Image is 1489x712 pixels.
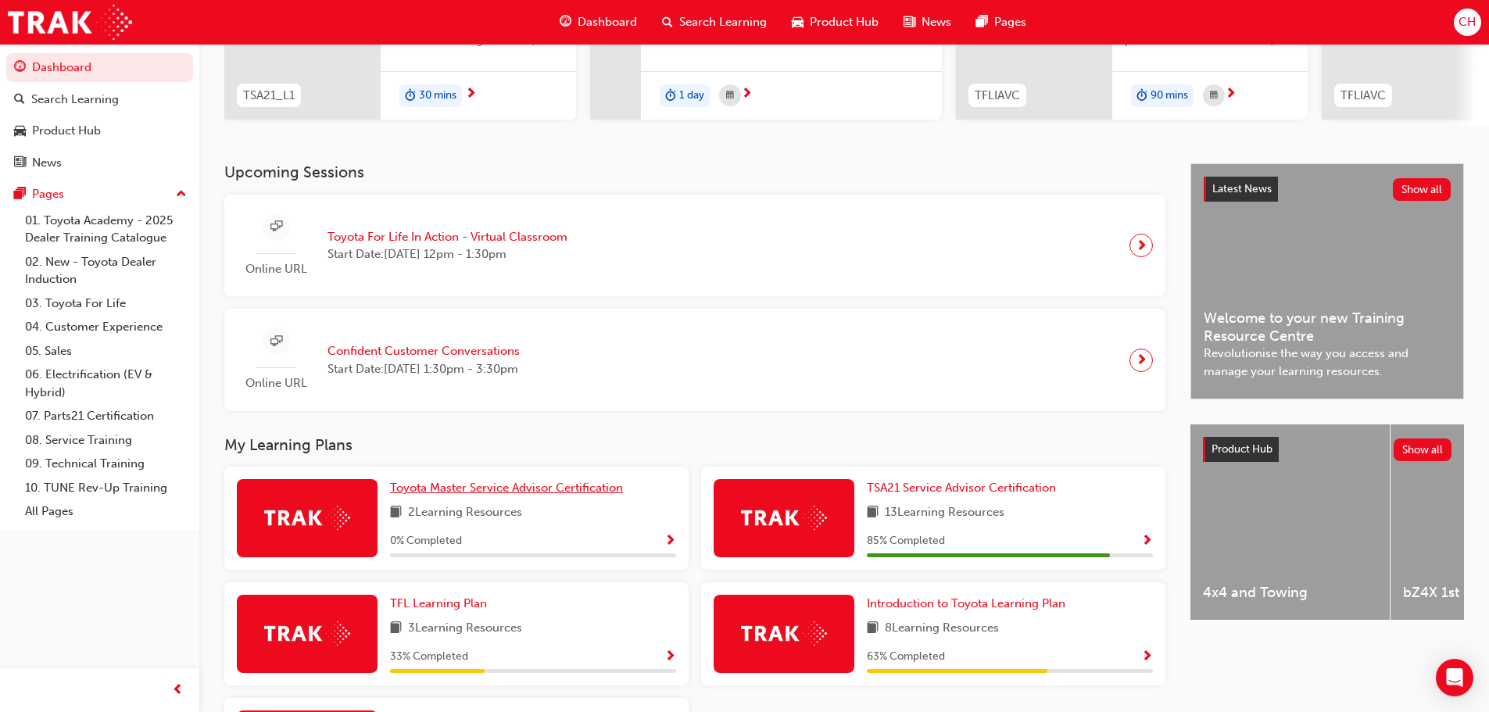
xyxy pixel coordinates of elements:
[390,503,402,523] span: book-icon
[976,13,988,32] span: pages-icon
[14,124,26,138] span: car-icon
[1141,647,1153,667] button: Show Progress
[1203,584,1377,602] span: 4x4 and Towing
[6,116,193,145] a: Product Hub
[975,87,1020,105] span: TFLIAVC
[390,619,402,639] span: book-icon
[14,93,25,107] span: search-icon
[726,86,734,106] span: calendar-icon
[1136,86,1147,106] span: duration-icon
[578,13,637,31] span: Dashboard
[1436,659,1473,696] div: Open Intercom Messenger
[19,499,193,524] a: All Pages
[741,88,753,102] span: next-icon
[32,154,62,172] div: News
[6,50,193,180] button: DashboardSearch LearningProduct HubNews
[1136,349,1147,371] span: next-icon
[1225,88,1237,102] span: next-icon
[6,148,193,177] a: News
[547,6,650,38] a: guage-iconDashboard
[6,85,193,114] a: Search Learning
[664,535,676,549] span: Show Progress
[390,648,468,666] span: 33 % Completed
[408,503,522,523] span: 2 Learning Resources
[405,86,416,106] span: duration-icon
[1141,650,1153,664] span: Show Progress
[741,506,827,530] img: Trak
[19,250,193,292] a: 02. New - Toyota Dealer Induction
[14,188,26,202] span: pages-icon
[14,156,26,170] span: news-icon
[237,260,315,278] span: Online URL
[1394,438,1452,461] button: Show all
[1136,234,1147,256] span: next-icon
[1210,86,1218,106] span: calendar-icon
[964,6,1039,38] a: pages-iconPages
[390,481,623,495] span: Toyota Master Service Advisor Certification
[19,363,193,404] a: 06. Electrification (EV & Hybrid)
[867,479,1062,497] a: TSA21 Service Advisor Certification
[176,184,187,205] span: up-icon
[664,647,676,667] button: Show Progress
[885,503,1004,523] span: 13 Learning Resources
[867,648,945,666] span: 63 % Completed
[6,180,193,209] button: Pages
[810,13,879,31] span: Product Hub
[237,374,315,392] span: Online URL
[19,428,193,453] a: 08. Service Training
[1204,345,1451,380] span: Revolutionise the way you access and manage your learning resources.
[8,5,132,40] img: Trak
[867,595,1072,613] a: Introduction to Toyota Learning Plan
[650,6,779,38] a: search-iconSearch Learning
[1393,178,1451,201] button: Show all
[1340,87,1386,105] span: TFLIAVC
[560,13,571,32] span: guage-icon
[270,217,282,237] span: sessionType_ONLINE_URL-icon
[237,321,1153,399] a: Online URLConfident Customer ConversationsStart Date:[DATE] 1:30pm - 3:30pm
[867,532,945,550] span: 85 % Completed
[390,595,493,613] a: TFL Learning Plan
[328,360,520,378] span: Start Date: [DATE] 1:30pm - 3:30pm
[1204,309,1451,345] span: Welcome to your new Training Resource Centre
[792,13,804,32] span: car-icon
[1141,531,1153,551] button: Show Progress
[1459,13,1476,31] span: CH
[994,13,1026,31] span: Pages
[679,87,704,105] span: 1 day
[1212,182,1272,195] span: Latest News
[172,681,184,700] span: prev-icon
[465,88,477,102] span: next-icon
[328,342,520,360] span: Confident Customer Conversations
[867,619,879,639] span: book-icon
[328,245,567,263] span: Start Date: [DATE] 12pm - 1:30pm
[19,209,193,250] a: 01. Toyota Academy - 2025 Dealer Training Catalogue
[19,315,193,339] a: 04. Customer Experience
[32,122,101,140] div: Product Hub
[19,404,193,428] a: 07. Parts21 Certification
[408,619,522,639] span: 3 Learning Resources
[1212,442,1272,456] span: Product Hub
[1203,437,1451,462] a: Product HubShow all
[867,596,1065,610] span: Introduction to Toyota Learning Plan
[243,87,295,105] span: TSA21_L1
[6,53,193,82] a: Dashboard
[390,479,629,497] a: Toyota Master Service Advisor Certification
[1141,535,1153,549] span: Show Progress
[19,292,193,316] a: 03. Toyota For Life
[891,6,964,38] a: news-iconNews
[1190,163,1464,399] a: Latest NewsShow allWelcome to your new Training Resource CentreRevolutionise the way you access a...
[19,452,193,476] a: 09. Technical Training
[679,13,767,31] span: Search Learning
[328,228,567,246] span: Toyota For Life In Action - Virtual Classroom
[237,207,1153,284] a: Online URLToyota For Life In Action - Virtual ClassroomStart Date:[DATE] 12pm - 1:30pm
[264,621,350,646] img: Trak
[19,476,193,500] a: 10. TUNE Rev-Up Training
[390,596,487,610] span: TFL Learning Plan
[14,61,26,75] span: guage-icon
[224,436,1165,454] h3: My Learning Plans
[664,650,676,664] span: Show Progress
[922,13,951,31] span: News
[31,91,119,109] div: Search Learning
